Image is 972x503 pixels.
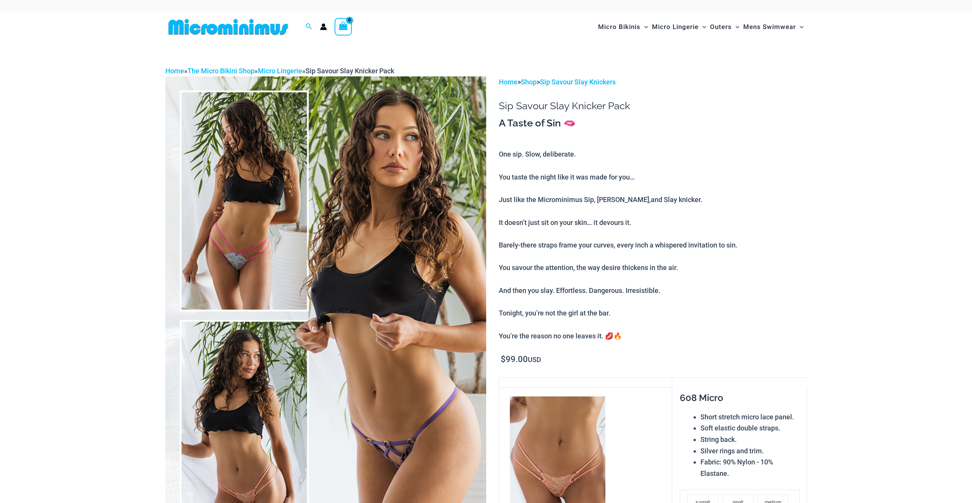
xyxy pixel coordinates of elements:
span: 608 Micro [680,392,723,403]
h3: A Taste of Sin 🫦 [499,117,807,130]
li: Silver rings and trim. [700,445,799,457]
span: Menu Toggle [732,17,739,37]
li: Fabric: 90% Nylon - 10% Elastane. [700,456,799,479]
p: > > [499,76,807,88]
p: USD [499,354,807,366]
span: Sip Savour Slay Knicker Pack [306,67,394,75]
bdi: 99.00 [501,354,528,364]
nav: Site Navigation [595,14,807,40]
span: $ [501,354,506,364]
a: Account icon link [320,23,327,30]
a: Micro Lingerie [258,67,302,75]
a: The Micro Bikini Shop [188,67,254,75]
a: OutersMenu ToggleMenu Toggle [708,15,741,39]
a: Mens SwimwearMenu ToggleMenu Toggle [741,15,805,39]
li: String back. [700,434,799,445]
a: Search icon link [306,22,312,32]
li: Soft elastic double straps. [700,422,799,434]
a: Micro LingerieMenu ToggleMenu Toggle [650,15,708,39]
h1: Sip Savour Slay Knicker Pack [499,100,807,112]
p: One sip. Slow, deliberate. You taste the night like it was made for you… Just like the Microminim... [499,149,807,341]
a: View Shopping Cart, empty [335,18,352,36]
span: Micro Lingerie [652,17,699,37]
a: Home [165,67,184,75]
span: Outers [710,17,732,37]
span: Menu Toggle [796,17,804,37]
span: Mens Swimwear [743,17,796,37]
span: Micro Bikinis [598,17,640,37]
a: Shop [521,78,537,86]
span: » » » [165,67,394,75]
li: Short stretch micro lace panel. [700,411,799,423]
a: Home [499,78,518,86]
span: Menu Toggle [699,17,706,37]
span: Menu Toggle [640,17,648,37]
a: Micro BikinisMenu ToggleMenu Toggle [596,15,650,39]
img: MM SHOP LOGO FLAT [165,18,291,36]
a: Sip Savour Slay Knickers [540,78,616,86]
